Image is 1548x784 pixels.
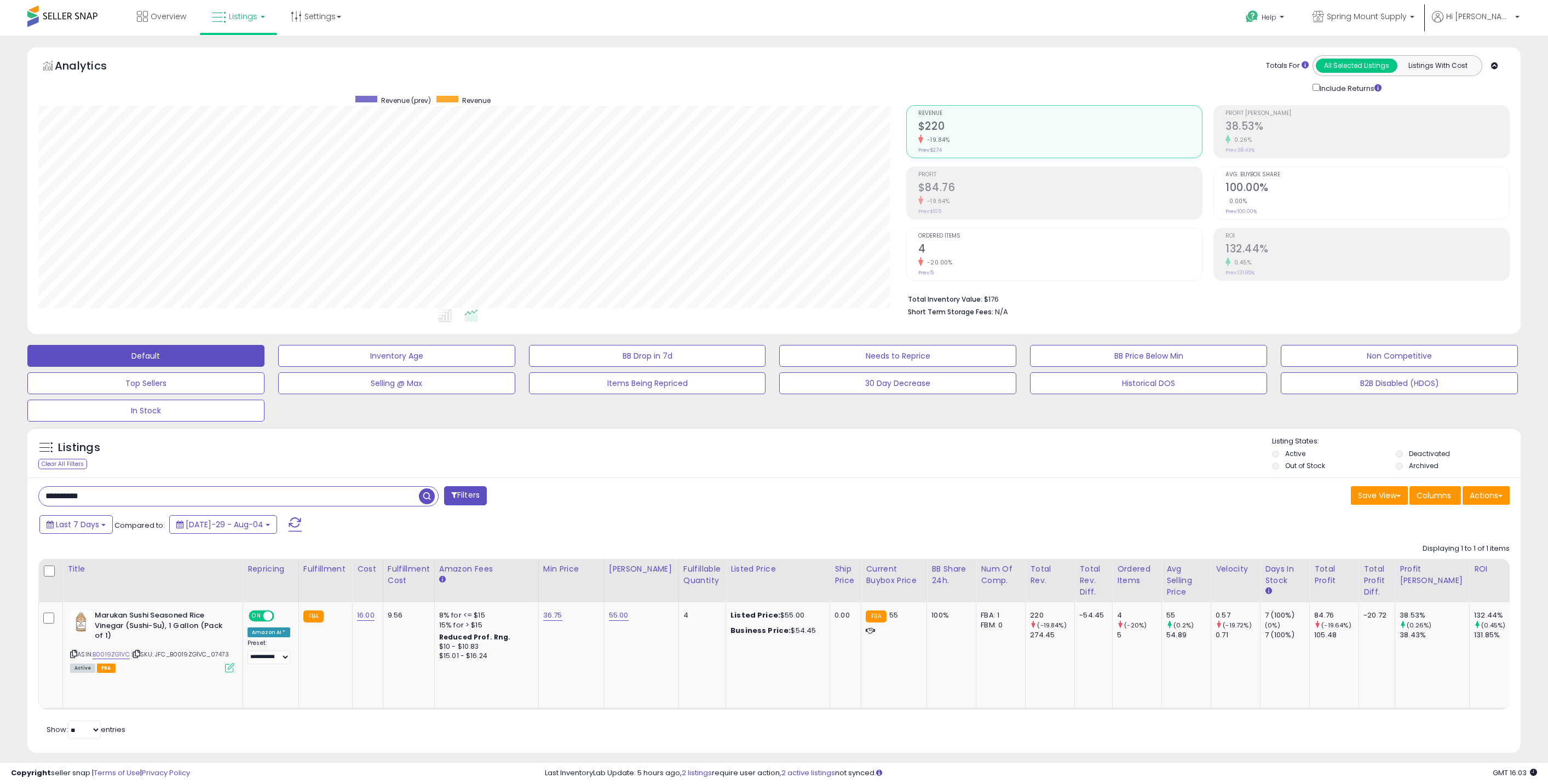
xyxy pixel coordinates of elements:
small: 0.45% [1230,258,1252,267]
div: 9.56 [388,610,426,620]
small: -20.00% [923,258,953,267]
div: 54.89 [1166,630,1211,640]
small: Prev: 38.43% [1225,147,1254,153]
div: 15% for > $15 [439,620,530,630]
span: Listings [229,11,257,22]
p: Listing States: [1272,436,1521,447]
button: Items Being Repriced [529,372,766,394]
div: 38.43% [1400,630,1469,640]
button: Top Sellers [27,372,264,394]
small: 0.00% [1225,197,1247,205]
div: 100% [931,610,968,620]
div: Last InventoryLab Update: 5 hours ago, require user action, not synced. [545,768,1537,779]
label: Archived [1409,461,1438,470]
div: seller snap | | [11,768,190,779]
h2: 38.53% [1225,120,1509,135]
div: 7 (100%) [1265,610,1309,620]
div: FBM: 0 [981,620,1017,630]
div: FBA: 1 [981,610,1017,620]
label: Deactivated [1409,449,1450,458]
div: Velocity [1216,563,1256,575]
span: Help [1262,13,1276,22]
small: (-19.64%) [1321,621,1351,630]
small: Prev: 131.85% [1225,269,1254,276]
small: -19.64% [923,197,950,205]
div: ASIN: [70,610,234,671]
h2: 100.00% [1225,181,1509,196]
h5: Analytics [55,58,128,76]
div: 38.53% [1400,610,1469,620]
button: Save View [1351,486,1408,505]
b: Listed Price: [730,610,780,620]
div: 131.85% [1474,630,1518,640]
span: 55 [889,610,898,620]
span: Spring Mount Supply [1327,11,1407,22]
span: OFF [273,612,290,621]
div: 55 [1166,610,1211,620]
a: 16.00 [357,610,375,621]
span: Show: entries [47,724,125,735]
button: [DATE]-29 - Aug-04 [169,515,277,534]
div: Ordered Items [1117,563,1157,586]
button: Historical DOS [1030,372,1267,394]
button: Columns [1409,486,1461,505]
div: Amazon Fees [439,563,534,575]
small: Amazon Fees. [439,575,446,585]
div: 8% for <= $15 [439,610,530,620]
small: Prev: 5 [918,269,934,276]
div: 0.71 [1216,630,1260,640]
span: Hi [PERSON_NAME] [1446,11,1512,22]
b: Business Price: [730,625,791,636]
button: Last 7 Days [39,515,113,534]
div: Displaying 1 to 1 of 1 items [1423,544,1510,554]
div: Clear All Filters [38,459,87,469]
img: 41LGvzigYvL._SL40_.jpg [70,610,92,632]
h5: Listings [58,440,100,456]
small: Days In Stock. [1265,586,1271,596]
span: Last 7 Days [56,519,99,530]
div: Days In Stock [1265,563,1305,586]
div: Ship Price [835,563,856,586]
span: FBA [97,664,116,673]
div: Title [67,563,238,575]
button: B2B Disabled (HDOS) [1281,372,1518,394]
strong: Copyright [11,768,51,778]
button: Listings With Cost [1397,59,1478,73]
small: (-20%) [1124,621,1147,630]
b: Reduced Prof. Rng. [439,632,511,642]
div: Avg Selling Price [1166,563,1206,598]
div: 0.00 [835,610,853,620]
div: Profit [PERSON_NAME] [1400,563,1465,586]
a: Terms of Use [94,768,140,778]
div: Total Profit Diff. [1363,563,1390,598]
div: $55.00 [730,610,821,620]
span: Revenue [918,111,1202,117]
div: Fulfillment Cost [388,563,430,586]
div: BB Share 24h. [931,563,971,586]
h2: $220 [918,120,1202,135]
div: Total Rev. [1030,563,1070,586]
div: 105.48 [1314,630,1359,640]
span: N/A [995,307,1008,317]
a: Privacy Policy [142,768,190,778]
button: Inventory Age [278,345,515,367]
a: B0019ZG1VC [93,650,130,659]
div: 4 [683,610,717,620]
button: Needs to Reprice [779,345,1016,367]
a: 36.75 [543,610,562,621]
button: Non Competitive [1281,345,1518,367]
button: Filters [444,486,487,505]
h2: $84.76 [918,181,1202,196]
small: FBA [866,610,886,622]
span: Avg. Buybox Share [1225,172,1509,178]
button: Selling @ Max [278,372,515,394]
span: Revenue [462,96,491,105]
span: ROI [1225,233,1509,239]
small: (0%) [1265,621,1280,630]
div: 84.76 [1314,610,1359,620]
div: -54.45 [1079,610,1104,620]
span: [DATE]-29 - Aug-04 [186,519,263,530]
small: FBA [303,610,324,622]
span: Compared to: [114,520,165,531]
div: 0.57 [1216,610,1260,620]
